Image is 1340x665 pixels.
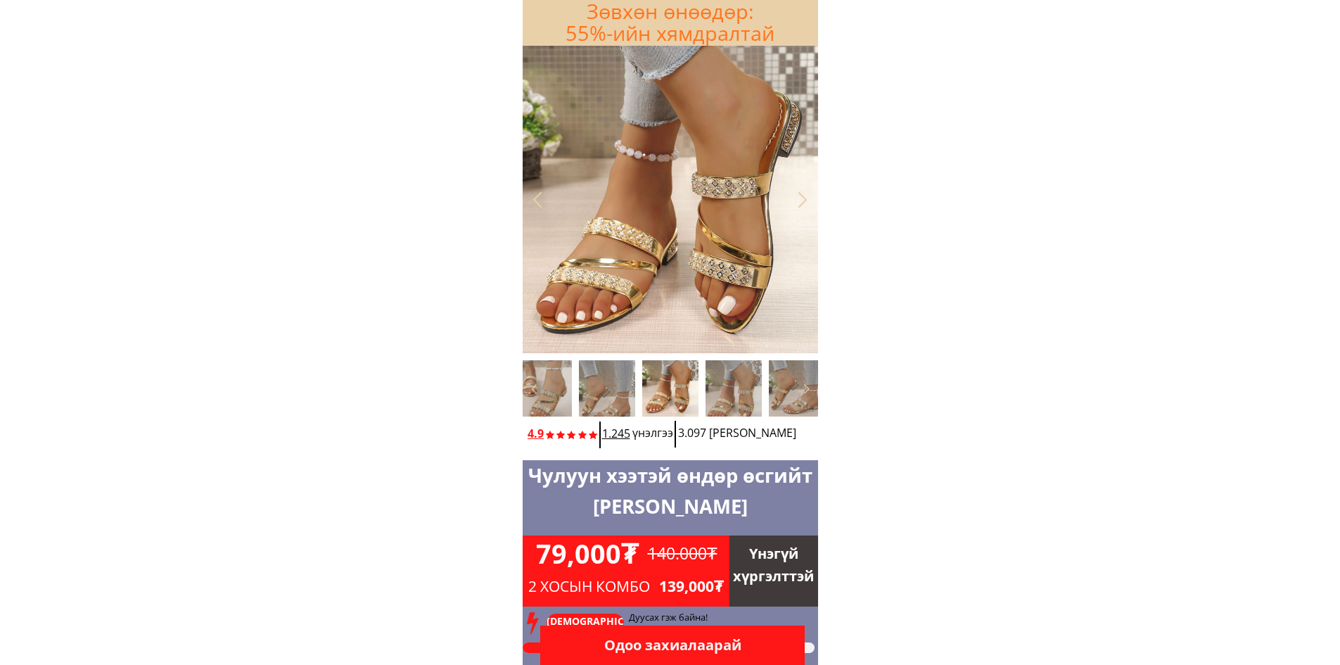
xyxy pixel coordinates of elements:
h1: Үнэгүй хүргэлттэй [729,543,818,588]
p: Одоо захиалаарай [540,626,805,665]
h1: Чулуун хээтэй өндөр өсгийт [PERSON_NAME] [523,460,818,522]
h3: 4.9 [528,425,642,443]
h1: 79,000₮ [536,533,784,575]
p: [DEMOGRAPHIC_DATA] [547,614,625,645]
h3: 139,000₮ [659,575,800,599]
h3: үнэлгээ [632,424,773,443]
h3: 2 хосын комбо [528,575,669,599]
h3: Дуусах гэж байна! Сүүлчийн 35 ширхэг үлдлээ! [629,610,918,640]
h3: [PERSON_NAME] [709,424,850,443]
